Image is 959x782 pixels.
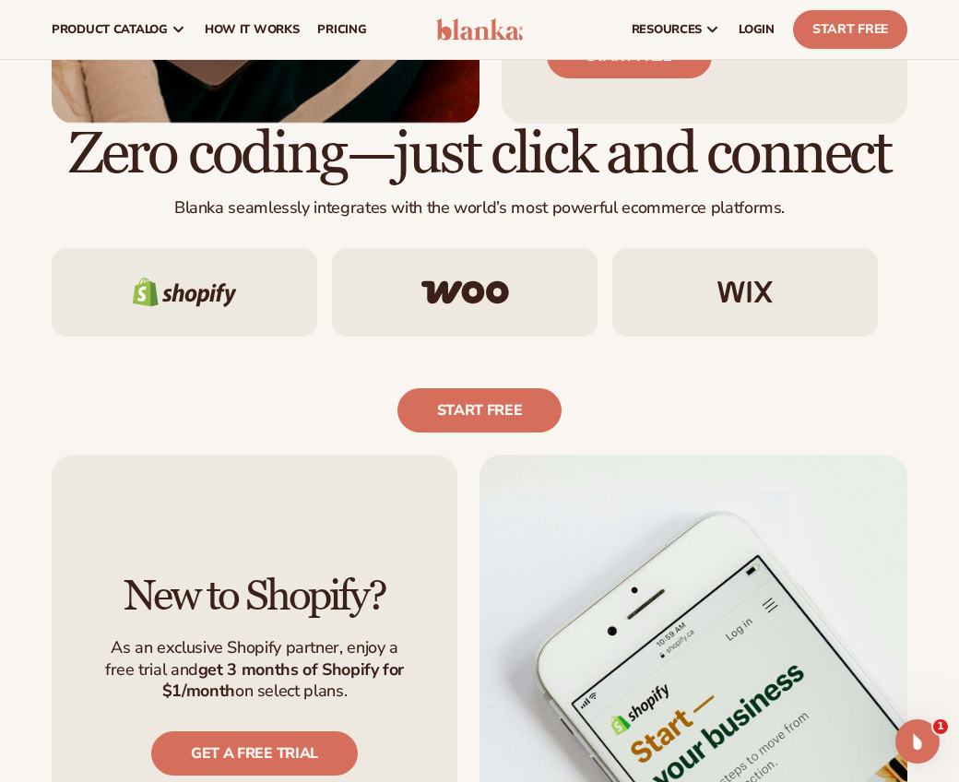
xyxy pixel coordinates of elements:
strong: get 3 months of Shopify for $1/month [162,658,404,702]
span: resources [632,22,702,37]
span: How It Works [205,22,300,37]
span: product catalog [52,22,168,37]
span: 1 [933,719,948,734]
h2: Zero coding—just click and connect [52,124,907,185]
p: As an exclusive Shopify partner, enjoy a free trial and on select plans. [97,637,412,702]
a: Start Free [793,10,907,49]
a: get a free trial [151,731,358,776]
img: Shopify logo. [133,278,237,307]
h2: New to Shopify? [124,575,385,619]
img: logo [436,18,522,41]
p: Blanka seamlessly integrates with the world’s most powerful ecommerce platforms. [52,197,907,219]
span: pricing [317,22,366,37]
img: Wix logo. [717,281,773,303]
iframe: Intercom live chat [895,719,940,764]
span: LOGIN [739,22,775,37]
img: Woo commerce logo. [421,280,509,304]
a: Start free [397,388,562,432]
